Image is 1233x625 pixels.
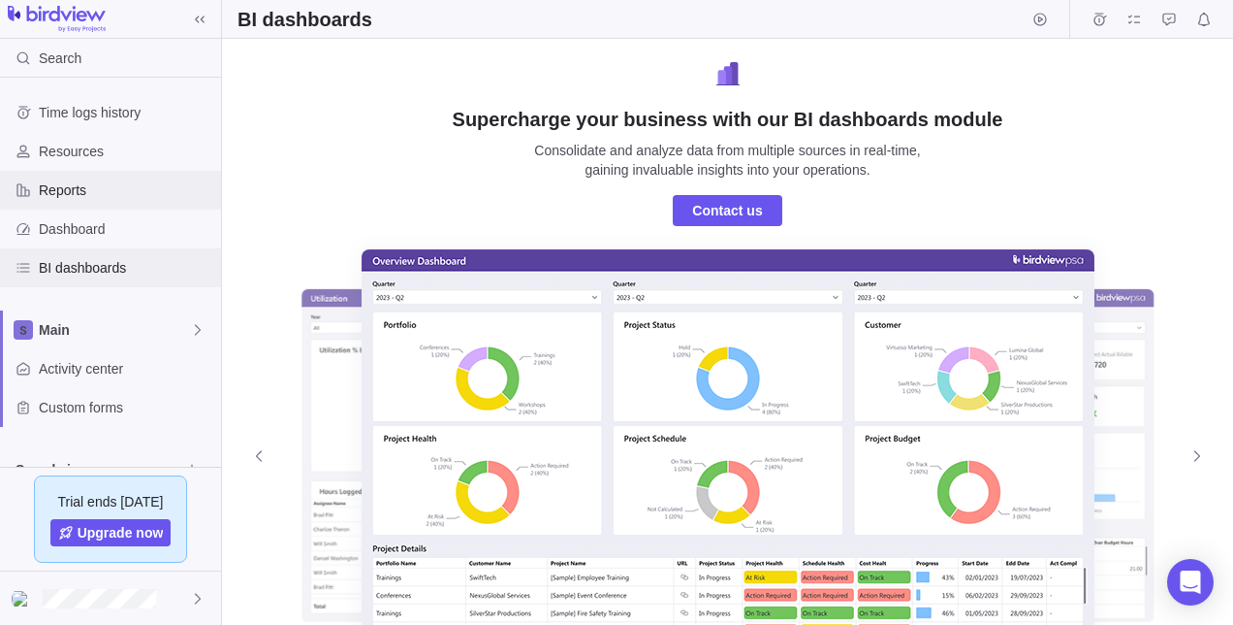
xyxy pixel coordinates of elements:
[178,456,205,483] span: Browse views
[39,398,213,417] span: Custom forms
[1155,6,1183,33] span: Approval requests
[12,591,35,607] img: Show
[1167,559,1214,606] div: Open Intercom Messenger
[1086,6,1113,33] span: Time logs
[39,258,213,278] span: BI dashboards
[39,103,213,122] span: Time logs history
[523,141,931,180] div: Consolidate and analyze data from multiple sources in real-time, gaining invaluable insights into...
[237,6,372,33] h2: BI dashboards
[673,195,781,226] span: Contact us
[12,587,35,610] div: Sepideh Ghayoumi
[39,219,213,239] span: Dashboard
[1121,15,1148,30] a: My assignments
[16,460,178,479] span: Saved views
[453,106,1003,133] h2: Supercharge your business with our BI dashboards module
[39,181,213,200] span: Reports
[8,6,106,33] img: logo
[78,523,164,543] span: Upgrade now
[39,142,213,161] span: Resources
[39,49,81,68] span: Search
[39,359,213,378] span: Activity center
[58,492,164,511] span: Trial ends [DATE]
[1121,6,1148,33] span: My assignments
[692,199,762,222] span: Contact us
[39,320,190,340] span: Main
[1086,15,1113,30] a: Time logs
[1190,6,1217,33] span: Notifications
[50,519,172,546] a: Upgrade now
[1190,15,1217,30] a: Notifications
[1027,6,1054,33] span: Start timer
[1155,15,1183,30] a: Approval requests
